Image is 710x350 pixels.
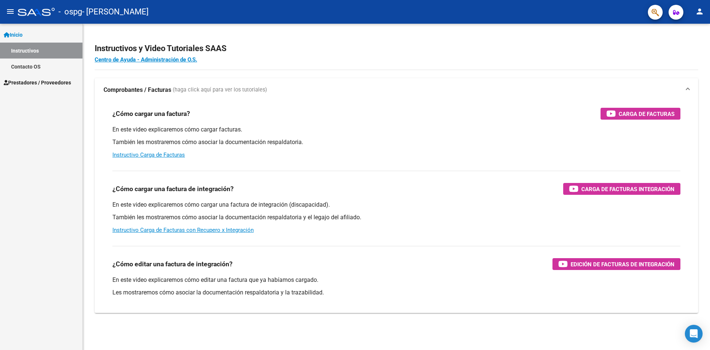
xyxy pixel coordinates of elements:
p: En este video explicaremos cómo editar una factura que ya habíamos cargado. [112,276,680,284]
button: Edición de Facturas de integración [552,258,680,270]
p: En este video explicaremos cómo cargar facturas. [112,126,680,134]
span: - ospg [58,4,82,20]
div: Comprobantes / Facturas (haga click aquí para ver los tutoriales) [95,102,698,313]
mat-icon: person [695,7,704,16]
span: - [PERSON_NAME] [82,4,149,20]
h3: ¿Cómo editar una factura de integración? [112,259,233,269]
span: Edición de Facturas de integración [571,260,674,269]
a: Instructivo Carga de Facturas [112,151,185,158]
p: Les mostraremos cómo asociar la documentación respaldatoria y la trazabilidad. [112,289,680,297]
h3: ¿Cómo cargar una factura de integración? [112,184,234,194]
p: En este video explicaremos cómo cargar una factura de integración (discapacidad). [112,201,680,209]
a: Instructivo Carga de Facturas con Recupero x Integración [112,227,254,233]
mat-icon: menu [6,7,15,16]
p: También les mostraremos cómo asociar la documentación respaldatoria y el legajo del afiliado. [112,213,680,221]
h3: ¿Cómo cargar una factura? [112,109,190,119]
strong: Comprobantes / Facturas [104,86,171,94]
p: También les mostraremos cómo asociar la documentación respaldatoria. [112,138,680,146]
a: Centro de Ayuda - Administración de O.S. [95,56,197,63]
button: Carga de Facturas [601,108,680,120]
span: (haga click aquí para ver los tutoriales) [173,86,267,94]
h2: Instructivos y Video Tutoriales SAAS [95,41,698,56]
span: Prestadores / Proveedores [4,79,71,87]
span: Inicio [4,31,23,39]
div: Open Intercom Messenger [685,325,703,343]
button: Carga de Facturas Integración [563,183,680,195]
span: Carga de Facturas [619,109,674,119]
mat-expansion-panel-header: Comprobantes / Facturas (haga click aquí para ver los tutoriales) [95,78,698,102]
span: Carga de Facturas Integración [581,184,674,194]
